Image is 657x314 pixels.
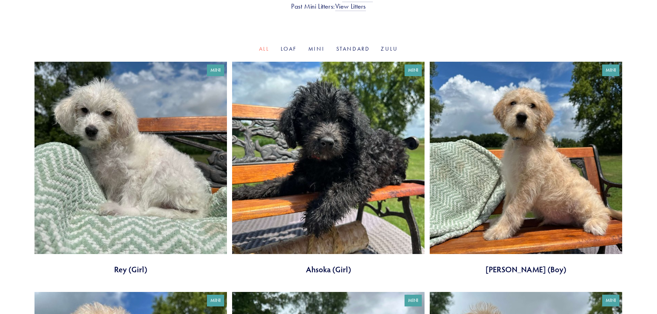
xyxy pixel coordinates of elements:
a: Zulu [381,45,398,52]
a: Mini [308,45,325,52]
a: Standard [336,45,370,52]
a: All [259,45,270,52]
a: View Litters [335,2,366,11]
a: Loaf [281,45,297,52]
